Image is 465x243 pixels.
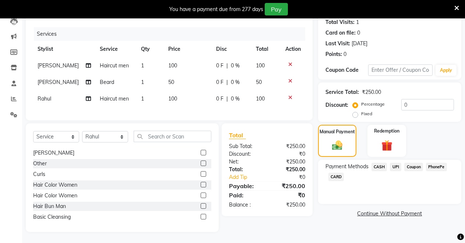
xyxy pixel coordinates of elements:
[34,27,311,41] div: Services
[223,173,274,181] a: Add Tip
[265,3,288,15] button: Pay
[356,18,359,26] div: 1
[231,78,240,86] span: 0 %
[226,62,228,70] span: |
[38,79,79,85] span: [PERSON_NAME]
[212,41,251,57] th: Disc
[168,79,174,85] span: 50
[216,62,223,70] span: 0 F
[256,79,262,85] span: 50
[33,41,95,57] th: Stylist
[100,62,129,69] span: Haircut men
[226,95,228,103] span: |
[267,201,310,209] div: ₹250.00
[137,41,164,57] th: Qty
[251,41,281,57] th: Total
[344,50,346,58] div: 0
[325,18,355,26] div: Total Visits:
[38,62,79,69] span: [PERSON_NAME]
[267,182,310,190] div: ₹250.00
[164,41,212,57] th: Price
[361,101,385,108] label: Percentage
[325,29,356,37] div: Card on file:
[223,150,267,158] div: Discount:
[223,191,267,200] div: Paid:
[325,50,342,58] div: Points:
[226,78,228,86] span: |
[267,150,310,158] div: ₹0
[281,41,305,57] th: Action
[223,182,267,190] div: Payable:
[33,170,45,178] div: Curls
[216,78,223,86] span: 0 F
[267,158,310,166] div: ₹250.00
[223,201,267,209] div: Balance :
[231,62,240,70] span: 0 %
[325,88,359,96] div: Service Total:
[168,95,177,102] span: 100
[223,166,267,173] div: Total:
[368,64,433,76] input: Enter Offer / Coupon Code
[141,79,144,85] span: 1
[229,131,246,139] span: Total
[256,62,265,69] span: 100
[95,41,137,57] th: Service
[320,128,355,135] label: Manual Payment
[426,163,447,171] span: PhonePe
[267,191,310,200] div: ₹0
[134,131,211,142] input: Search or Scan
[223,158,267,166] div: Net:
[325,66,368,74] div: Coupon Code
[33,213,71,221] div: Basic Cleansing
[267,166,310,173] div: ₹250.00
[325,163,369,170] span: Payment Methods
[378,139,396,152] img: _gift.svg
[274,173,311,181] div: ₹0
[141,95,144,102] span: 1
[267,142,310,150] div: ₹250.00
[325,101,348,109] div: Discount:
[100,79,114,85] span: Beard
[38,95,51,102] span: Rahul
[216,95,223,103] span: 0 F
[231,95,240,103] span: 0 %
[223,142,267,150] div: Sub Total:
[404,163,423,171] span: Coupon
[33,160,47,168] div: Other
[320,210,460,218] a: Continue Without Payment
[371,163,387,171] span: CASH
[100,95,129,102] span: Haircut men
[357,29,360,37] div: 0
[436,65,457,76] button: Apply
[33,192,77,200] div: Hair Color Women
[33,181,77,189] div: Hair Color Women
[325,40,350,47] div: Last Visit:
[329,140,346,151] img: _cash.svg
[328,173,344,181] span: CARD
[374,128,399,134] label: Redemption
[390,163,401,171] span: UPI
[168,62,177,69] span: 100
[33,149,74,157] div: [PERSON_NAME]
[256,95,265,102] span: 100
[362,88,381,96] div: ₹250.00
[352,40,367,47] div: [DATE]
[169,6,263,13] div: You have a payment due from 277 days
[33,202,66,210] div: Hair Bun Man
[361,110,372,117] label: Fixed
[141,62,144,69] span: 1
